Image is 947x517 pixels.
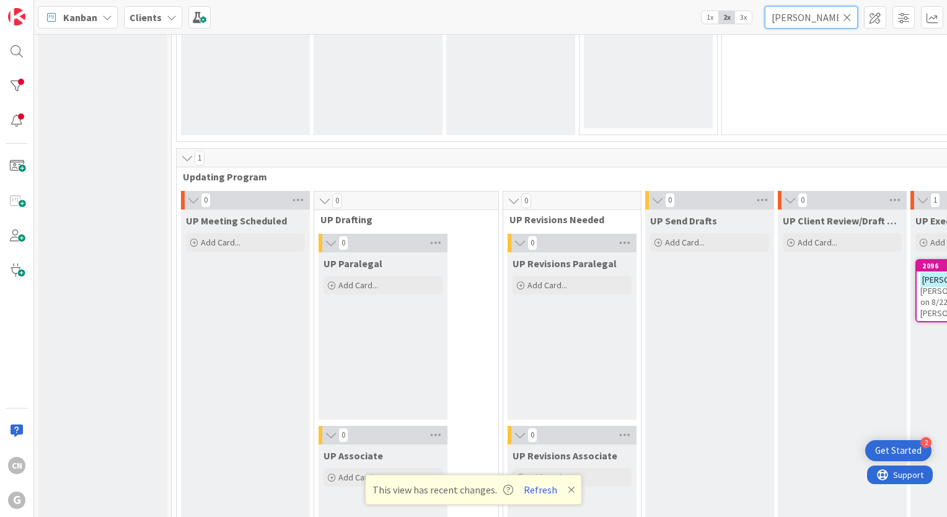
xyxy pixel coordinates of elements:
span: Add Card... [338,280,378,291]
div: CN [8,457,25,474]
span: 0 [338,428,348,443]
button: Refresh [519,482,562,498]
div: Open Get Started checklist, remaining modules: 2 [865,440,932,461]
span: 0 [527,236,537,250]
span: UP Associate [324,449,383,462]
span: UP Meeting Scheduled [186,214,287,227]
img: Visit kanbanzone.com [8,8,25,25]
span: Kanban [63,10,97,25]
span: UP Drafting [320,213,483,226]
span: Add Card... [527,280,567,291]
span: UP Send Drafts [650,214,717,227]
div: 2 [920,437,932,448]
span: UP Revisions Associate [513,449,617,462]
span: Add Card... [527,472,567,483]
span: Add Card... [338,472,378,483]
span: UP Revisions Paralegal [513,257,617,270]
span: 1x [702,11,718,24]
span: 0 [665,193,675,208]
div: Get Started [875,444,922,457]
span: UP Revisions Needed [509,213,625,226]
span: 0 [332,193,342,208]
span: Add Card... [798,237,837,248]
b: Clients [130,11,162,24]
span: 2x [718,11,735,24]
input: Quick Filter... [765,6,858,29]
span: 0 [201,193,211,208]
span: 0 [521,193,531,208]
div: G [8,492,25,509]
span: Support [26,2,56,17]
span: UP Paralegal [324,257,382,270]
span: UP Client Review/Draft Review Meeting [783,214,902,227]
span: Add Card... [665,237,705,248]
span: 3x [735,11,752,24]
span: 0 [527,428,537,443]
span: 1 [195,151,205,166]
span: 0 [338,236,348,250]
span: This view has recent changes. [372,482,513,497]
span: Add Card... [201,237,240,248]
span: 1 [930,193,940,208]
span: 0 [798,193,808,208]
